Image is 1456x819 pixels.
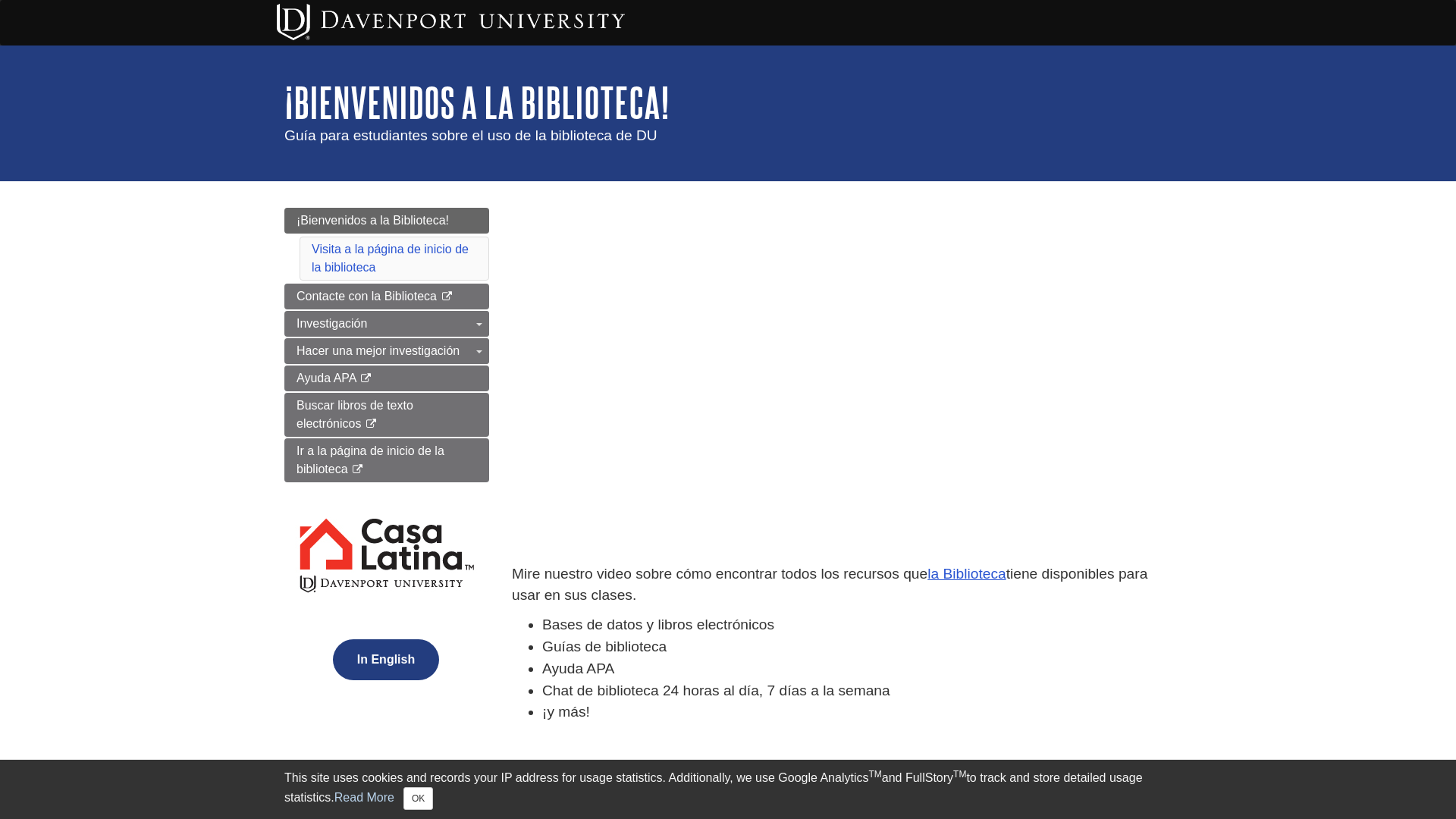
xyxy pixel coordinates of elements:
a: Read More [334,791,394,804]
a: Buscar libros de texto electrónicos [284,393,489,437]
img: Davenport University [277,4,625,40]
span: ¡Bienvenidos a la Biblioteca! [297,214,449,227]
span: Guía para estudiantes sobre el uso de la biblioteca de DU [284,127,657,143]
li: Bases de datos y libros electrónicos [542,614,1172,636]
a: Contacte con la Biblioteca [284,284,489,309]
div: Guide Pages [284,208,489,706]
div: This site uses cookies and records your IP address for usage statistics. Additionally, we use Goo... [284,769,1172,810]
button: In English [333,639,439,680]
span: Ir a la página de inicio de la biblioteca [297,444,444,475]
span: Ayuda APA [297,372,356,384]
a: Ir a la página de inicio de la biblioteca [284,438,489,482]
sup: TM [868,769,881,780]
li: Ayuda APA [542,658,1172,680]
h1: ¡Bienvenidos a la Biblioteca! [284,80,1172,125]
li: ¡y más! [542,701,1172,723]
sup: TM [953,769,966,780]
span: Contacte con la Biblioteca [297,290,437,303]
span: Hacer una mejor investigación [297,344,460,357]
p: Mire nuestro video sobre cómo encontrar todos los recursos que tiene disponibles para usar en sus... [512,563,1172,607]
a: Ayuda APA [284,366,489,391]
a: Investigación [284,311,489,337]
a: la Biblioteca [927,566,1006,582]
span: Buscar libros de texto electrónicos [297,399,413,430]
i: This link opens in a new window [440,292,453,302]
a: Visita a la página de inicio de la biblioteca [312,243,469,274]
i: This link opens in a new window [365,419,378,429]
a: In English [329,653,443,666]
li: Guías de biblioteca [542,636,1172,658]
i: This link opens in a new window [351,465,364,475]
span: Investigación [297,317,367,330]
button: Close [403,787,433,810]
i: This link opens in a new window [359,374,372,384]
a: Hacer una mejor investigación [284,338,489,364]
a: ¡Bienvenidos a la Biblioteca! [284,208,489,234]
li: Chat de biblioteca 24 horas al día, 7 días a la semana [542,680,1172,702]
